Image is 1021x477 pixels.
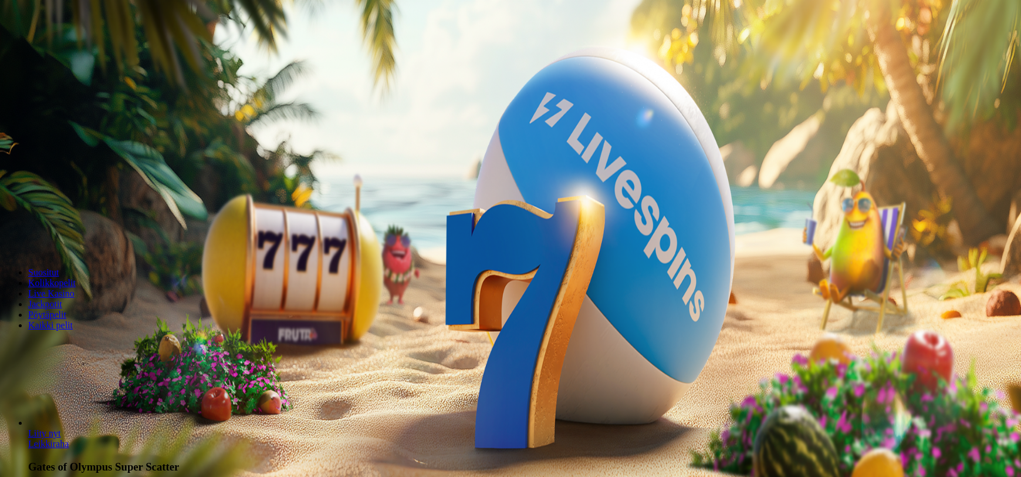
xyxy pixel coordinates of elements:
[28,461,1016,473] h3: Gates of Olympus Super Scatter
[28,299,62,309] a: Jackpotit
[28,320,73,330] a: Kaikki pelit
[28,439,69,449] a: Gates of Olympus Super Scatter
[5,247,1016,331] nav: Lobby
[28,278,76,288] a: Kolikkopelit
[28,418,1016,473] article: Gates of Olympus Super Scatter
[28,288,75,298] a: Live Kasino
[28,310,66,320] a: Pöytäpelit
[28,428,61,438] a: Gates of Olympus Super Scatter
[28,428,61,438] span: Liity nyt
[5,247,1016,352] header: Lobby
[28,267,59,277] a: Suositut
